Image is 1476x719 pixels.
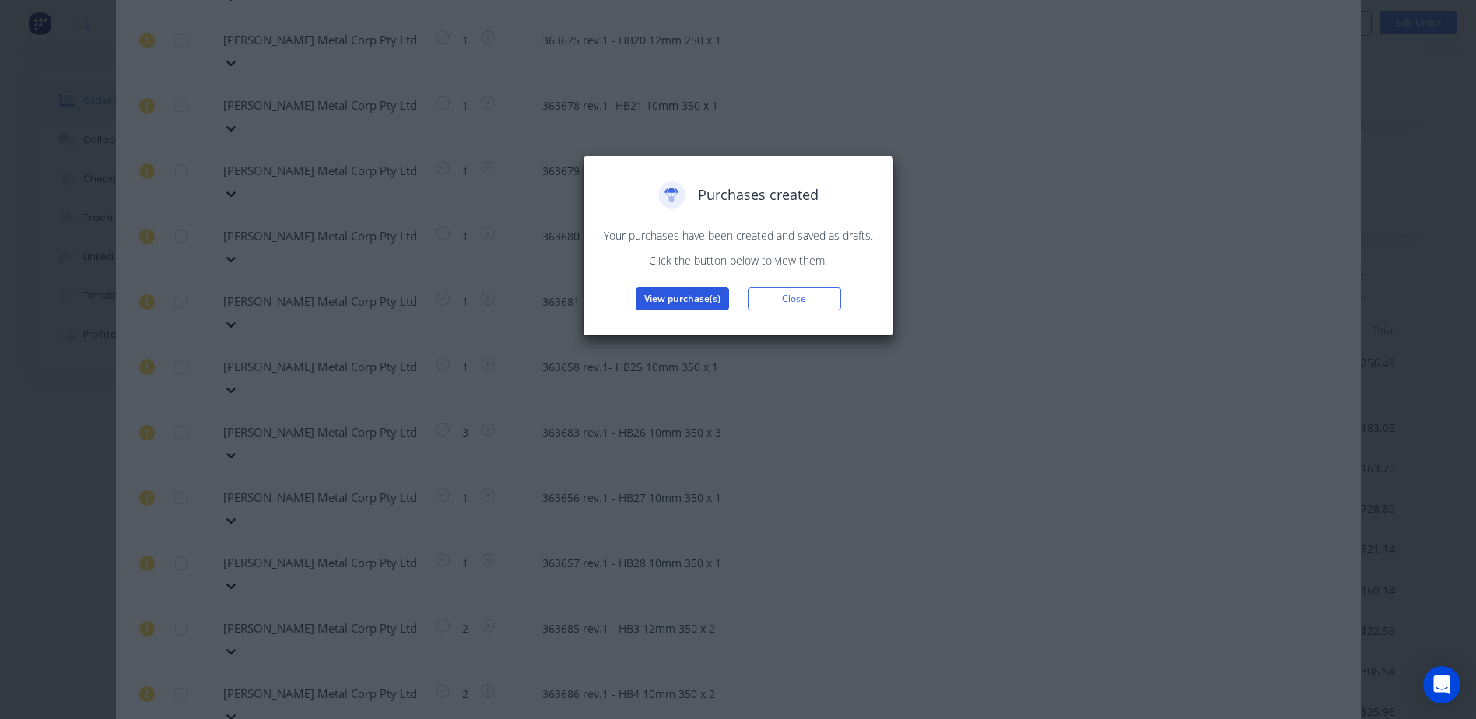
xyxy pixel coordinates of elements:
[599,252,878,268] p: Click the button below to view them.
[698,184,819,205] span: Purchases created
[1423,666,1460,703] div: Open Intercom Messenger
[636,287,729,310] button: View purchase(s)
[748,287,841,310] button: Close
[599,227,878,244] p: Your purchases have been created and saved as drafts.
